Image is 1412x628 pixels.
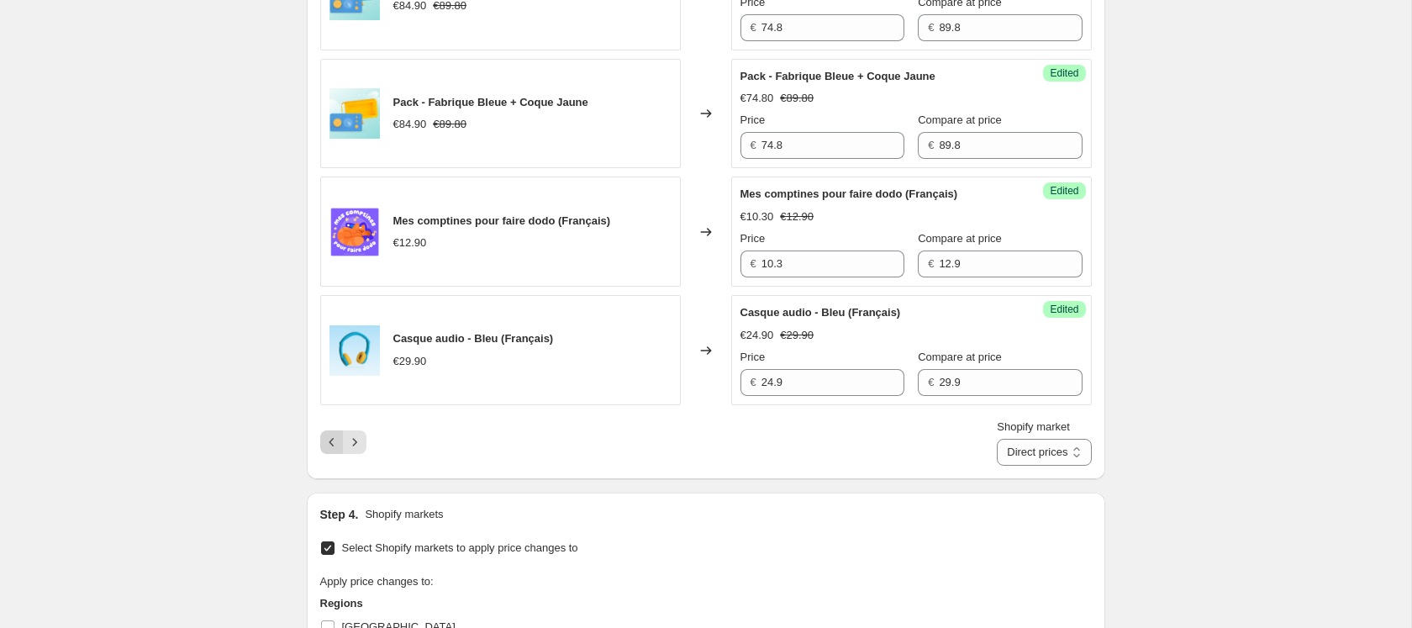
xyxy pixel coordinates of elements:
span: Casque audio - Bleu (Français) [393,332,554,345]
div: €10.30 [740,208,774,225]
span: Pack - Fabrique Bleue + Coque Jaune [393,96,588,108]
span: Pack - Fabrique Bleue + Coque Jaune [740,70,935,82]
span: Edited [1050,184,1078,198]
div: €74.80 [740,90,774,107]
span: € [928,376,934,388]
span: Mes comptines pour faire dodo (Français) [393,214,611,227]
span: € [928,257,934,270]
h3: Regions [320,595,640,612]
strike: €89.80 [780,90,814,107]
span: Casque audio - Bleu (Français) [740,306,901,319]
div: €24.90 [740,327,774,344]
span: Compare at price [918,113,1002,126]
h2: Step 4. [320,506,359,523]
strike: €89.80 [433,116,466,133]
button: Next [343,430,366,454]
p: Shopify markets [365,506,443,523]
span: € [751,21,756,34]
div: €29.90 [393,353,427,370]
span: Edited [1050,303,1078,316]
button: Previous [320,430,344,454]
strike: €29.90 [780,327,814,344]
span: Price [740,351,766,363]
span: Mes comptines pour faire dodo (Français) [740,187,958,200]
span: € [928,21,934,34]
img: asev27st520uh4izoxg14beuv.fr_FR.3_80x.png [329,207,380,257]
span: Apply price changes to: [320,575,434,588]
strike: €12.90 [780,208,814,225]
img: Site_Recolor-Casque_Packshot_1492x1000_Bleu_80x.png [329,325,380,376]
nav: Pagination [320,430,366,454]
div: €12.90 [393,235,427,251]
span: Price [740,113,766,126]
img: Bundle-FAH-bleue-Coque-Jaune-top-01_a8d62a50-4523-4134-a0dd-f541e040e9e7_80x.jpg [329,88,380,139]
div: €84.90 [393,116,427,133]
span: € [751,257,756,270]
span: € [928,139,934,151]
span: Price [740,232,766,245]
span: € [751,139,756,151]
span: Shopify market [997,420,1070,433]
span: Select Shopify markets to apply price changes to [342,541,578,554]
span: € [751,376,756,388]
span: Compare at price [918,351,1002,363]
span: Compare at price [918,232,1002,245]
span: Edited [1050,66,1078,80]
